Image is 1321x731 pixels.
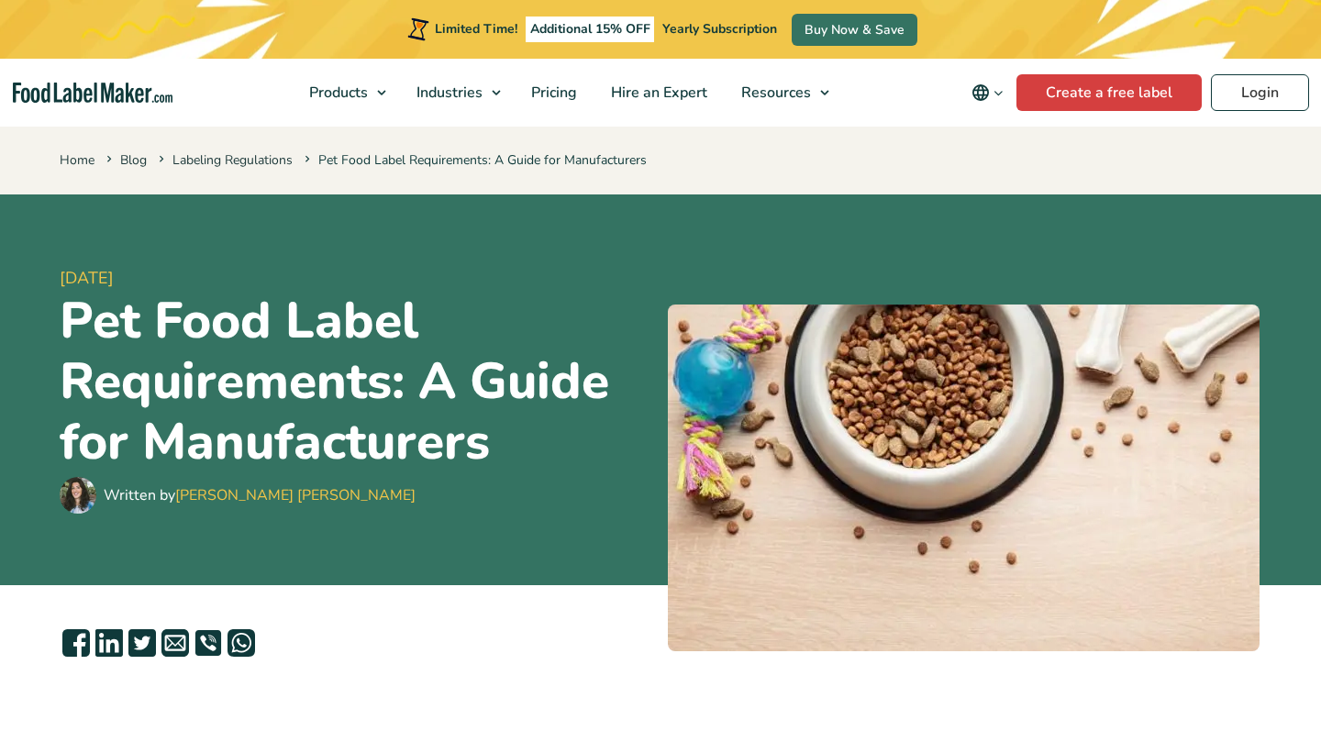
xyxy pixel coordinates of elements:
[1211,74,1309,111] a: Login
[172,151,293,169] a: Labeling Regulations
[515,59,590,127] a: Pricing
[104,484,416,506] div: Written by
[792,14,917,46] a: Buy Now & Save
[175,485,416,505] a: [PERSON_NAME] [PERSON_NAME]
[662,20,777,38] span: Yearly Subscription
[411,83,484,103] span: Industries
[13,83,172,104] a: Food Label Maker homepage
[594,59,720,127] a: Hire an Expert
[725,59,838,127] a: Resources
[526,17,655,42] span: Additional 15% OFF
[120,151,147,169] a: Blog
[1016,74,1202,111] a: Create a free label
[304,83,370,103] span: Products
[293,59,395,127] a: Products
[60,477,96,514] img: Maria Abi Hanna - Food Label Maker
[301,151,647,169] span: Pet Food Label Requirements: A Guide for Manufacturers
[435,20,517,38] span: Limited Time!
[60,291,653,472] h1: Pet Food Label Requirements: A Guide for Manufacturers
[959,74,1016,111] button: Change language
[605,83,709,103] span: Hire an Expert
[60,151,94,169] a: Home
[400,59,510,127] a: Industries
[736,83,813,103] span: Resources
[526,83,579,103] span: Pricing
[60,266,653,291] span: [DATE]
